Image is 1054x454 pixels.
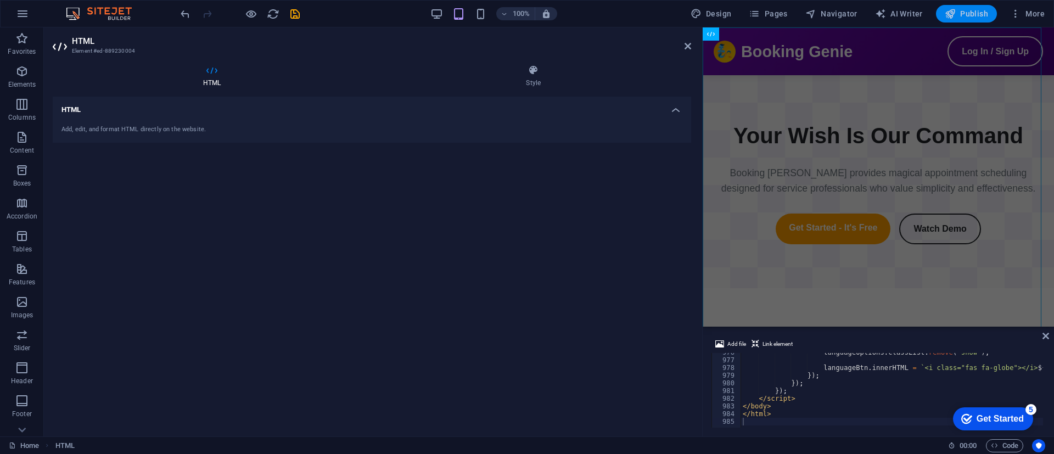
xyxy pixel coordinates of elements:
button: Click here to leave preview mode and continue editing [244,7,257,20]
div: Get Started 5 items remaining, 0% complete [6,5,86,29]
span: Design [691,8,732,19]
button: Navigator [801,5,862,23]
span: Code [991,439,1018,452]
button: Add file [714,338,748,351]
a: Click to cancel selection. Double-click to open Pages [9,439,39,452]
h4: Style [375,65,691,88]
div: Get Started [30,12,77,22]
div: 979 [712,372,742,379]
span: Publish [945,8,988,19]
div: 985 [712,418,742,425]
button: Pages [744,5,792,23]
img: Editor Logo [63,7,145,20]
button: reload [266,7,279,20]
div: 983 [712,402,742,410]
button: Link element [750,338,794,351]
i: Reload page [267,8,279,20]
span: Add file [727,338,746,351]
h4: HTML [53,97,691,116]
button: Design [686,5,736,23]
div: 984 [712,410,742,418]
button: Publish [936,5,997,23]
h6: Session time [948,439,977,452]
h4: HTML [53,65,375,88]
span: Navigator [805,8,857,19]
button: More [1006,5,1049,23]
p: Elements [8,80,36,89]
span: Click to select. Double-click to edit [55,439,75,452]
i: On resize automatically adjust zoom level to fit chosen device. [541,9,551,19]
p: Columns [8,113,36,122]
button: AI Writer [871,5,927,23]
div: Add, edit, and format HTML directly on the website. [61,125,682,134]
nav: breadcrumb [55,439,75,452]
h2: HTML [72,36,691,46]
span: Pages [749,8,787,19]
div: 5 [79,2,89,13]
span: Link element [763,338,793,351]
p: Header [11,377,33,385]
p: Footer [12,410,32,418]
p: Accordion [7,212,37,221]
div: 980 [712,379,742,387]
div: 981 [712,387,742,395]
p: Favorites [8,47,36,56]
span: More [1010,8,1045,19]
span: : [967,441,969,450]
p: Tables [12,245,32,254]
button: Usercentrics [1032,439,1045,452]
div: 982 [712,395,742,402]
button: undo [178,7,192,20]
p: Features [9,278,35,287]
i: Undo: Change HTML (Ctrl+Z) [179,8,192,20]
div: Design (Ctrl+Alt+Y) [686,5,736,23]
button: Code [986,439,1023,452]
span: 00 00 [960,439,977,452]
button: save [288,7,301,20]
div: 977 [712,356,742,364]
p: Boxes [13,179,31,188]
p: Slider [14,344,31,352]
button: 100% [496,7,535,20]
h3: Element #ed-889230004 [72,46,669,56]
p: Content [10,146,34,155]
span: AI Writer [875,8,923,19]
div: 978 [712,364,742,372]
i: Save (Ctrl+S) [289,8,301,20]
h6: 100% [513,7,530,20]
p: Images [11,311,33,320]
